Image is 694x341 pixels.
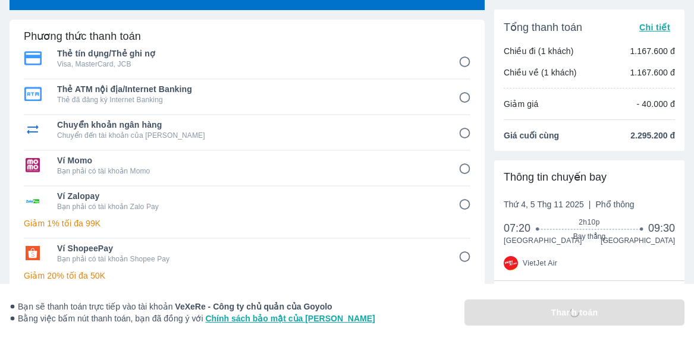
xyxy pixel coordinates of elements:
[24,51,42,65] img: Thẻ tín dụng/Thẻ ghi nợ
[595,200,634,209] span: Phổ thông
[57,202,442,211] p: Bạn phải có tài khoản Zalo Pay
[24,29,141,43] h6: Phương thức thanh toán
[24,239,470,267] div: Ví ShopeePayVí ShopeePayBạn phải có tài khoản Shopee Pay
[630,45,675,57] p: 1.167.600 đ
[635,19,675,36] button: Chi tiết
[504,98,538,110] p: Giảm giá
[205,314,375,323] a: Chính sách bảo mật của [PERSON_NAME]
[57,254,442,264] p: Bạn phải có tài khoản Shopee Pay
[24,246,42,260] img: Ví ShopeePay
[504,198,635,210] span: Thứ 4, 5 Thg 11 2025
[24,44,470,72] div: Thẻ tín dụng/Thẻ ghi nợThẻ tín dụng/Thẻ ghi nợVisa, MasterCard, JCB
[630,130,675,141] span: 2.295.200 đ
[24,115,470,144] div: Chuyển khoản ngân hàngChuyển khoản ngân hàngChuyển đến tài khoản của [PERSON_NAME]
[24,270,470,282] p: Giảm 20% tối đa 50K
[24,122,42,137] img: Chuyển khoản ngân hàng
[57,190,442,202] span: Ví Zalopay
[538,217,641,227] span: 2h10p
[57,154,442,166] span: Ví Momo
[57,119,442,131] span: Chuyển khoản ngân hàng
[504,45,574,57] p: Chiều đi (1 khách)
[538,232,641,241] span: Bay thẳng
[10,301,375,312] span: Bạn sẽ thanh toán trực tiếp vào tài khoản
[504,67,577,78] p: Chiều về (1 khách)
[57,59,442,69] p: Visa, MasterCard, JCB
[24,158,42,172] img: Ví Momo
[24,151,470,179] div: Ví MomoVí MomoBạn phải có tài khoản Momo
[504,221,538,235] span: 07:20
[57,242,442,254] span: Ví ShopeePay
[648,221,675,235] span: 09:30
[504,130,559,141] span: Giá cuối cùng
[57,131,442,140] p: Chuyển đến tài khoản của [PERSON_NAME]
[504,20,582,34] span: Tổng thanh toán
[57,166,442,176] p: Bạn phải có tài khoản Momo
[589,200,591,209] span: |
[175,302,332,311] strong: VeXeRe - Công ty chủ quản của Goyolo
[24,87,42,101] img: Thẻ ATM nội địa/Internet Banking
[57,83,442,95] span: Thẻ ATM nội địa/Internet Banking
[24,217,470,229] p: Giảm 1% tối đa 99K
[630,67,675,78] p: 1.167.600 đ
[57,48,442,59] span: Thẻ tín dụng/Thẻ ghi nợ
[636,98,675,110] p: - 40.000 đ
[504,170,675,184] div: Thông tin chuyến bay
[24,194,42,208] img: Ví Zalopay
[639,23,670,32] span: Chi tiết
[24,187,470,215] div: Ví ZalopayVí ZalopayBạn phải có tài khoản Zalo Pay
[523,258,557,268] span: VietJet Air
[10,312,375,324] span: Bằng việc bấm nút thanh toán, bạn đã đồng ý với
[24,80,470,108] div: Thẻ ATM nội địa/Internet BankingThẻ ATM nội địa/Internet BankingThẻ đã đăng ký Internet Banking
[57,95,442,105] p: Thẻ đã đăng ký Internet Banking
